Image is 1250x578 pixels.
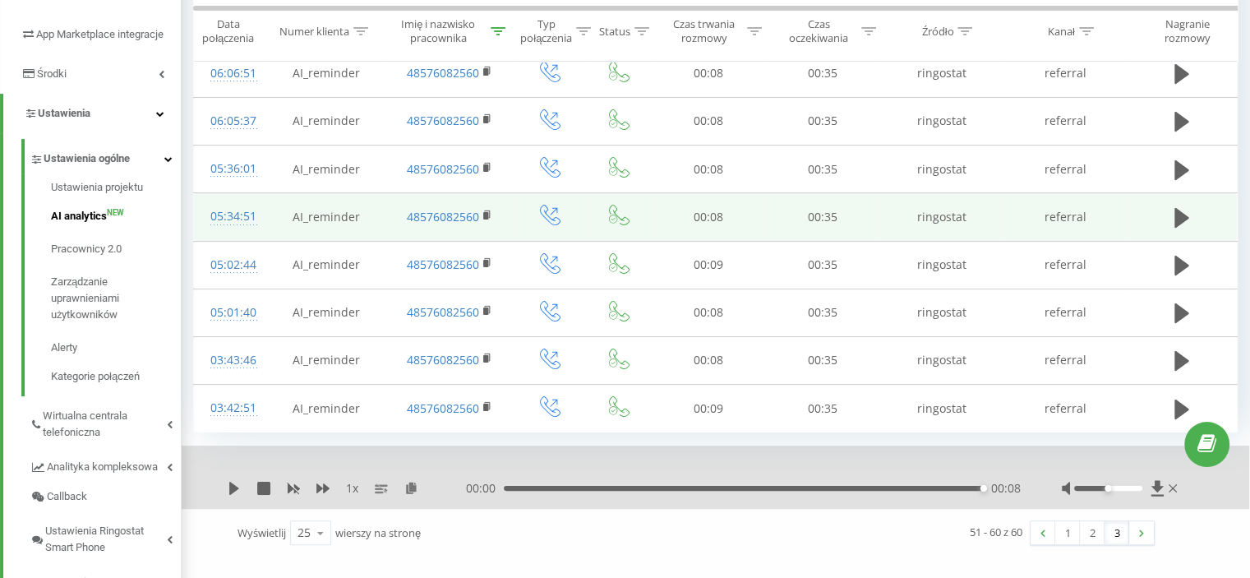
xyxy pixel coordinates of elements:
[36,28,164,40] span: App Marketplace integracje
[30,139,181,173] a: Ustawienia ogólne
[51,179,143,196] span: Ustawienia projektu
[210,105,251,137] div: 06:05:37
[210,249,251,281] div: 05:02:44
[765,193,879,241] td: 00:35
[651,146,765,193] td: 00:08
[651,193,765,241] td: 00:08
[267,241,386,289] td: AI_reminder
[880,97,1003,145] td: ringostat
[407,304,479,320] a: 48576082560
[1105,485,1112,492] div: Accessibility label
[1048,24,1075,38] div: Kanał
[651,97,765,145] td: 00:08
[466,480,504,497] span: 00:00
[51,233,181,266] a: Pracownicy 2.0
[238,525,286,540] span: Wyświetlij
[194,17,262,45] div: Data połączenia
[651,289,765,336] td: 00:08
[599,24,630,38] div: Status
[1003,146,1127,193] td: referral
[3,94,181,133] a: Ustawienia
[1080,521,1105,544] a: 2
[407,161,479,177] a: 48576082560
[210,344,251,377] div: 03:43:46
[765,97,879,145] td: 00:35
[407,352,479,368] a: 48576082560
[43,408,167,441] span: Wirtualna centrala telefoniczna
[390,17,487,45] div: Imię i nazwisko pracownika
[1003,241,1127,289] td: referral
[1003,49,1127,97] td: referral
[651,49,765,97] td: 00:08
[407,113,479,128] a: 48576082560
[880,146,1003,193] td: ringostat
[880,289,1003,336] td: ringostat
[970,524,1022,540] div: 51 - 60 z 60
[267,97,386,145] td: AI_reminder
[1003,193,1127,241] td: referral
[651,241,765,289] td: 00:09
[1055,521,1080,544] a: 1
[1003,385,1127,432] td: referral
[45,523,167,556] span: Ustawienia Ringostat Smart Phone
[765,336,879,384] td: 00:35
[51,200,181,233] a: AI analyticsNEW
[51,266,181,331] a: Zarządzanie uprawnieniami użytkowników
[651,336,765,384] td: 00:08
[765,146,879,193] td: 00:35
[880,49,1003,97] td: ringostat
[51,241,122,257] span: Pracownicy 2.0
[765,289,879,336] td: 00:35
[1003,289,1127,336] td: referral
[30,482,181,511] a: Callback
[407,257,479,272] a: 48576082560
[30,447,181,482] a: Analityka kompleksowa
[880,385,1003,432] td: ringostat
[51,179,181,200] a: Ustawienia projektu
[1003,97,1127,145] td: referral
[651,385,765,432] td: 00:09
[37,67,67,80] span: Środki
[520,17,572,45] div: Typ połączenia
[991,480,1021,497] span: 00:08
[407,65,479,81] a: 48576082560
[666,17,742,45] div: Czas trwania rozmowy
[267,146,386,193] td: AI_reminder
[980,485,987,492] div: Accessibility label
[765,241,879,289] td: 00:35
[765,49,879,97] td: 00:35
[880,241,1003,289] td: ringostat
[38,107,90,119] span: Ustawienia
[880,336,1003,384] td: ringostat
[267,49,386,97] td: AI_reminder
[781,17,857,45] div: Czas oczekiwania
[51,274,173,323] span: Zarządzanie uprawnieniami użytkowników
[51,364,181,385] a: Kategorie połączeń
[44,150,130,167] span: Ustawienia ogólne
[210,392,251,424] div: 03:42:51
[51,340,77,356] span: Alerty
[51,368,140,385] span: Kategorie połączeń
[267,385,386,432] td: AI_reminder
[335,525,421,540] span: wierszy na stronę
[47,459,158,475] span: Analityka kompleksowa
[210,201,251,233] div: 05:34:51
[880,193,1003,241] td: ringostat
[765,385,879,432] td: 00:35
[1105,521,1129,544] a: 3
[267,336,386,384] td: AI_reminder
[51,208,107,224] span: AI analytics
[47,488,87,505] span: Callback
[298,525,311,541] div: 25
[30,511,181,562] a: Ustawienia Ringostat Smart Phone
[407,209,479,224] a: 48576082560
[210,153,251,185] div: 05:36:01
[267,193,386,241] td: AI_reminder
[1003,336,1127,384] td: referral
[51,331,181,364] a: Alerty
[30,396,181,447] a: Wirtualna centrala telefoniczna
[407,400,479,416] a: 48576082560
[210,297,251,329] div: 05:01:40
[279,24,349,38] div: Numer klienta
[1142,17,1233,45] div: Nagranie rozmowy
